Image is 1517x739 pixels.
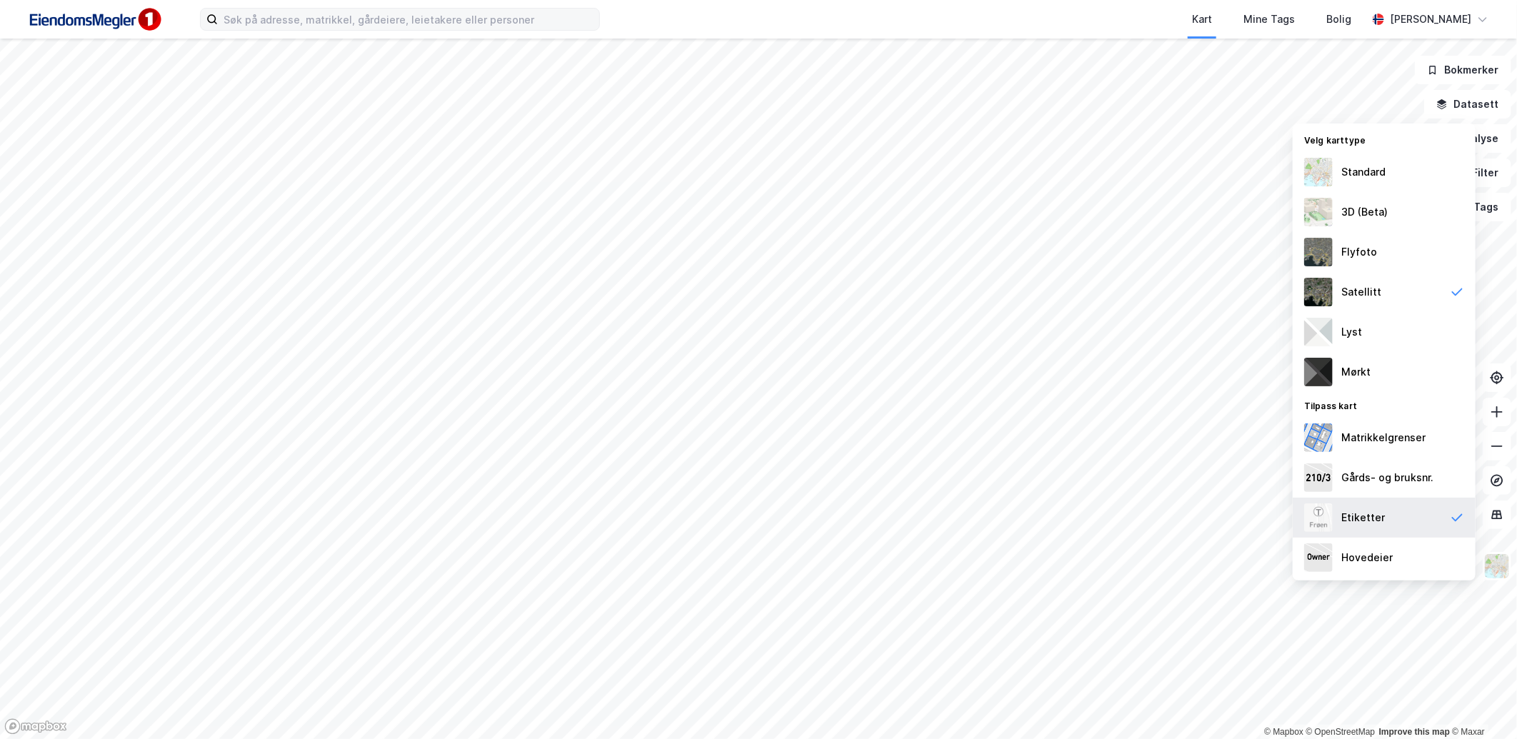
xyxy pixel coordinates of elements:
[1264,727,1303,737] a: Mapbox
[1243,11,1295,28] div: Mine Tags
[1341,509,1385,526] div: Etiketter
[1341,323,1362,341] div: Lyst
[1304,318,1333,346] img: luj3wr1y2y3+OchiMxRmMxRlscgabnMEmZ7DJGWxyBpucwSZnsMkZbHIGm5zBJmewyRlscgabnMEmZ7DJGWxyBpucwSZnsMkZ...
[1304,198,1333,226] img: Z
[218,9,599,30] input: Søk på adresse, matrikkel, gårdeiere, leietakere eller personer
[1304,238,1333,266] img: Z
[1326,11,1351,28] div: Bolig
[1446,670,1517,739] iframe: Chat Widget
[1304,278,1333,306] img: 9k=
[1341,429,1426,446] div: Matrikkelgrenser
[1341,243,1377,261] div: Flyfoto
[1483,553,1511,580] img: Z
[1304,543,1333,572] img: majorOwner.b5e170eddb5c04bfeeff.jpeg
[1379,727,1450,737] a: Improve this map
[1415,56,1511,84] button: Bokmerker
[1341,469,1433,486] div: Gårds- og bruksnr.
[1341,203,1388,221] div: 3D (Beta)
[1304,158,1333,186] img: Z
[1304,503,1333,532] img: Z
[1293,126,1476,152] div: Velg karttype
[1443,159,1511,187] button: Filter
[1304,423,1333,452] img: cadastreBorders.cfe08de4b5ddd52a10de.jpeg
[1341,283,1381,301] div: Satellitt
[1341,164,1386,181] div: Standard
[1445,193,1511,221] button: Tags
[4,718,67,735] a: Mapbox homepage
[1424,90,1511,119] button: Datasett
[1306,727,1376,737] a: OpenStreetMap
[1192,11,1212,28] div: Kart
[1390,11,1471,28] div: [PERSON_NAME]
[1341,363,1371,381] div: Mørkt
[1304,358,1333,386] img: nCdM7BzjoCAAAAAElFTkSuQmCC
[23,4,166,36] img: F4PB6Px+NJ5v8B7XTbfpPpyloAAAAASUVORK5CYII=
[1341,549,1393,566] div: Hovedeier
[1446,670,1517,739] div: Kontrollprogram for chat
[1304,463,1333,492] img: cadastreKeys.547ab17ec502f5a4ef2b.jpeg
[1293,392,1476,418] div: Tilpass kart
